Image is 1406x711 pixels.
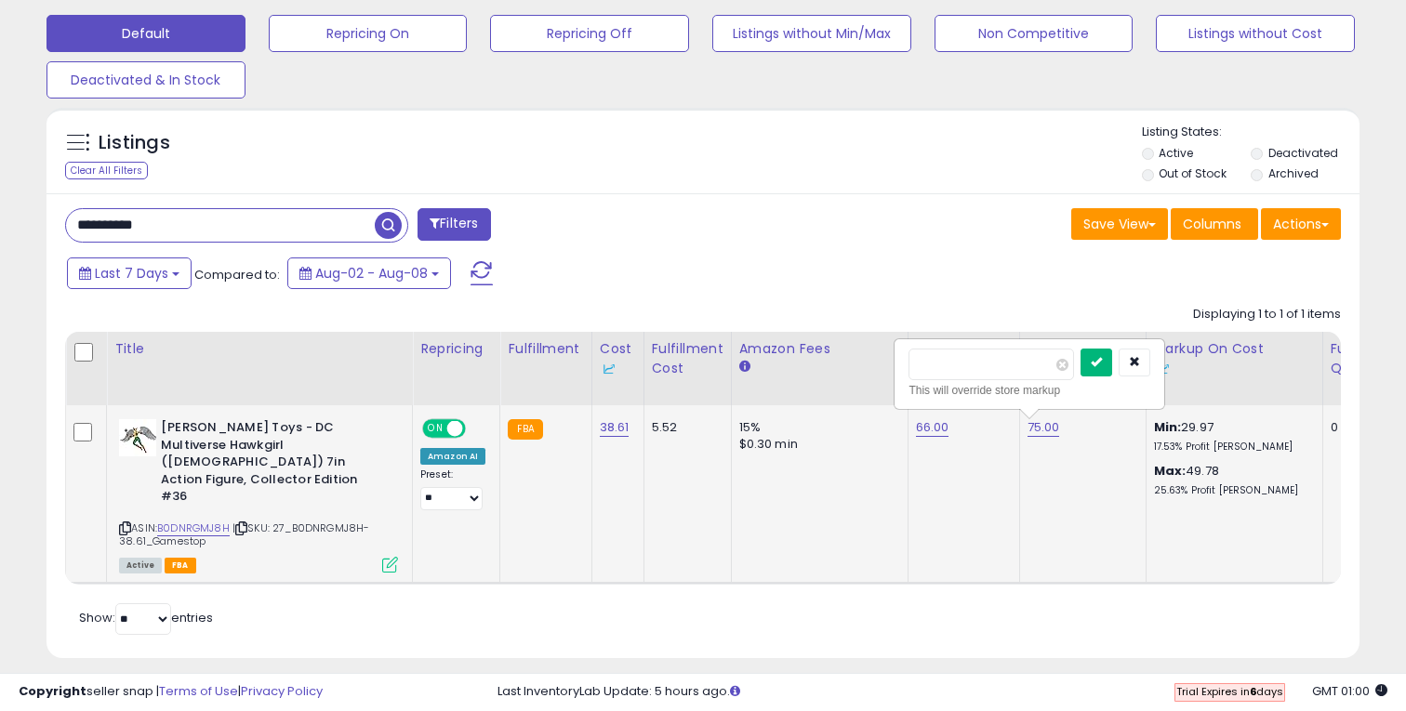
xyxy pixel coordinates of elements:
th: The percentage added to the cost of goods (COGS) that forms the calculator for Min & Max prices. [1146,332,1322,405]
div: 0 [1331,419,1388,436]
span: Aug-02 - Aug-08 [315,264,428,283]
div: Repricing [420,339,492,359]
div: $0.30 min [739,436,894,453]
span: 2025-08-16 01:00 GMT [1312,682,1387,700]
h5: Listings [99,130,170,156]
div: Some or all of the values in this column are provided from Inventory Lab. [1154,359,1315,378]
div: Cost [600,339,636,378]
span: Columns [1183,215,1241,233]
button: Columns [1171,208,1258,240]
p: Listing States: [1142,124,1360,141]
button: Deactivated & In Stock [46,61,245,99]
div: Some or all of the values in this column are provided from Inventory Lab. [600,359,636,378]
b: Max: [1154,462,1187,480]
button: Repricing On [269,15,468,52]
img: InventoryLab Logo [600,360,618,378]
strong: Copyright [19,682,86,700]
button: Save View [1071,208,1168,240]
p: 17.53% Profit [PERSON_NAME] [1154,441,1308,454]
small: FBA [508,419,542,440]
label: Out of Stock [1159,165,1227,181]
p: 25.63% Profit [PERSON_NAME] [1154,484,1308,497]
span: Trial Expires in days [1176,684,1283,699]
div: Amazon Fees [739,339,900,359]
span: FBA [165,558,196,573]
img: 419nmWXICQL._SL40_.jpg [119,419,156,456]
label: Deactivated [1268,145,1338,161]
button: Last 7 Days [67,257,192,289]
small: Amazon Fees. [739,359,750,375]
div: Title [114,339,405,359]
span: Compared to: [194,266,280,283]
span: ON [424,421,447,437]
span: Show: entries [79,609,213,626]
div: Amazon AI [420,448,485,465]
div: seller snap | | [19,683,323,701]
div: Preset: [420,468,485,510]
div: Fulfillment Cost [652,339,723,378]
div: Last InventoryLab Update: 5 hours ago. [497,683,1387,701]
b: Min: [1154,418,1182,436]
a: 75.00 [1028,418,1060,437]
a: B0DNRGMJ8H [157,520,230,536]
div: Markup on Cost [1154,339,1315,378]
button: Repricing Off [490,15,689,52]
a: Terms of Use [159,682,238,700]
div: This will override store markup [909,381,1150,400]
div: Displaying 1 to 1 of 1 items [1193,306,1341,323]
img: InventoryLab Logo [1154,360,1173,378]
div: 15% [739,419,894,436]
button: Aug-02 - Aug-08 [287,257,451,289]
label: Active [1159,145,1193,161]
button: Listings without Min/Max [712,15,911,52]
label: Archived [1268,165,1319,181]
button: Filters [418,208,490,241]
span: OFF [463,421,493,437]
b: 6 [1250,684,1256,699]
div: 5.52 [652,419,717,436]
span: | SKU: 27_B0DNRGMJ8H-38.61_Gamestop [119,520,369,548]
button: Non Competitive [935,15,1134,52]
div: Fulfillable Quantity [1331,339,1395,378]
a: 66.00 [916,418,949,437]
span: Last 7 Days [95,264,168,283]
div: Fulfillment [508,339,583,359]
div: 49.78 [1154,463,1308,497]
b: [PERSON_NAME] Toys - DC Multiverse Hawkgirl ([DEMOGRAPHIC_DATA]) 7in Action Figure, Collector Edi... [161,419,387,510]
span: All listings currently available for purchase on Amazon [119,558,162,573]
div: Clear All Filters [65,162,148,179]
div: ASIN: [119,419,398,571]
a: Privacy Policy [241,682,323,700]
button: Actions [1261,208,1341,240]
div: 29.97 [1154,419,1308,454]
button: Listings without Cost [1156,15,1355,52]
a: 38.61 [600,418,630,437]
button: Default [46,15,245,52]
